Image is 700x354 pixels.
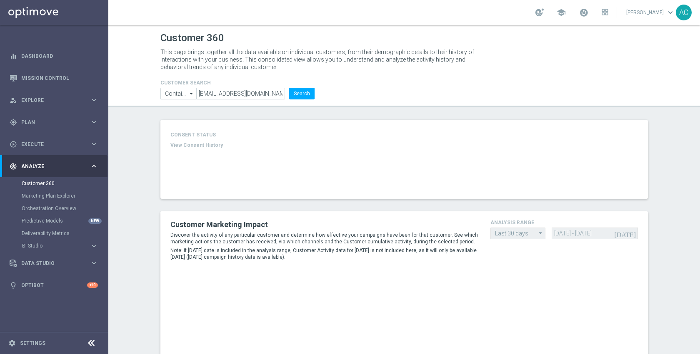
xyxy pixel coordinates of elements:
i: keyboard_arrow_right [90,140,98,148]
a: Customer 360 [22,180,87,187]
button: Data Studio keyboard_arrow_right [9,260,98,267]
span: keyboard_arrow_down [666,8,675,17]
button: play_circle_outline Execute keyboard_arrow_right [9,141,98,148]
div: +10 [87,282,98,288]
div: Plan [10,119,90,126]
i: equalizer [10,52,17,60]
span: BI Studio [22,243,82,248]
span: Data Studio [21,261,90,266]
i: keyboard_arrow_right [90,259,98,267]
a: [PERSON_NAME]keyboard_arrow_down [625,6,676,19]
input: Contains [160,88,196,99]
a: Marketing Plan Explorer [22,193,87,199]
p: Discover the activity of any particular customer and determine how effective your campaigns have ... [170,232,478,245]
i: keyboard_arrow_right [90,162,98,170]
button: lightbulb Optibot +10 [9,282,98,289]
span: Plan [21,120,90,125]
button: BI Studio keyboard_arrow_right [22,243,98,249]
i: arrow_drop_down [187,88,196,99]
i: person_search [10,97,17,104]
a: Optibot [21,274,87,296]
span: Execute [21,142,90,147]
a: Deliverability Metrics [22,230,87,237]
span: school [557,8,566,17]
button: equalizer Dashboard [9,53,98,59]
button: Search [289,88,315,99]
a: Predictive Models [22,218,87,224]
i: keyboard_arrow_right [90,118,98,126]
span: Explore [21,98,90,103]
h4: CUSTOMER SEARCH [160,80,315,86]
i: track_changes [10,163,17,170]
div: Explore [10,97,90,104]
div: Analyze [10,163,90,170]
div: Data Studio [10,260,90,267]
a: Mission Control [21,67,98,89]
div: AC [676,5,692,20]
h4: CONSENT STATUS [170,132,268,138]
span: Analyze [21,164,90,169]
div: BI Studio [22,243,90,248]
div: Dashboard [10,45,98,67]
a: Orchestration Overview [22,205,87,212]
i: keyboard_arrow_right [90,96,98,104]
button: View Consent History [170,142,223,149]
div: BI Studio [22,240,107,252]
h2: Customer Marketing Impact [170,220,478,230]
input: Enter CID, Email, name or phone [196,88,285,99]
div: Predictive Models [22,215,107,227]
button: Mission Control [9,75,98,82]
div: Execute [10,141,90,148]
i: lightbulb [10,282,17,289]
div: Customer 360 [22,177,107,190]
a: Dashboard [21,45,98,67]
i: arrow_drop_down [537,228,545,238]
h1: Customer 360 [160,32,648,44]
div: Deliverability Metrics [22,227,107,240]
a: Settings [20,341,45,346]
i: settings [8,339,16,347]
p: Note: if [DATE] date is included in the analysis range, Customer Activity data for [DATE] is not ... [170,247,478,260]
div: Mission Control [10,67,98,89]
i: gps_fixed [10,119,17,126]
button: track_changes Analyze keyboard_arrow_right [9,163,98,170]
div: Optibot [10,274,98,296]
div: Orchestration Overview [22,202,107,215]
div: Marketing Plan Explorer [22,190,107,202]
button: person_search Explore keyboard_arrow_right [9,97,98,104]
i: keyboard_arrow_right [90,242,98,250]
p: This page brings together all the data available on individual customers, from their demographic ... [160,48,481,71]
i: play_circle_outline [10,141,17,148]
button: gps_fixed Plan keyboard_arrow_right [9,119,98,126]
div: NEW [88,218,102,224]
h4: analysis range [490,220,638,225]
